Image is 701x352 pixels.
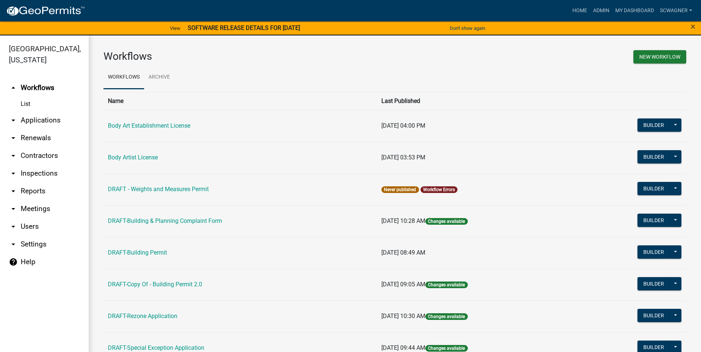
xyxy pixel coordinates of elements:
i: arrow_drop_up [9,83,18,92]
button: Builder [637,118,670,132]
span: × [691,21,695,32]
a: scwagner [657,4,695,18]
span: [DATE] 03:53 PM [381,154,425,161]
a: DRAFT-Building Permit [108,249,167,256]
button: Builder [637,182,670,195]
a: Admin [590,4,612,18]
span: Changes available [425,218,467,225]
span: [DATE] 10:30 AM [381,313,425,320]
span: Changes available [425,313,467,320]
a: DRAFT-Copy Of - Building Permit 2.0 [108,281,202,288]
span: Never published [381,186,419,193]
button: Don't show again [447,22,488,34]
i: arrow_drop_down [9,116,18,125]
i: arrow_drop_down [9,169,18,178]
button: Builder [637,245,670,259]
strong: SOFTWARE RELEASE DETAILS FOR [DATE] [188,24,300,31]
i: help [9,258,18,266]
button: New Workflow [633,50,686,63]
a: Body Art Establishment License [108,122,190,129]
span: [DATE] 08:49 AM [381,249,425,256]
i: arrow_drop_down [9,204,18,213]
button: Close [691,22,695,31]
button: Builder [637,150,670,163]
th: Name [103,92,377,110]
a: My Dashboard [612,4,657,18]
span: [DATE] 09:44 AM [381,344,425,351]
a: DRAFT-Special Exception Application [108,344,204,351]
a: Archive [144,66,174,89]
a: DRAFT - Weights and Measures Permit [108,186,209,193]
a: View [167,22,183,34]
span: [DATE] 09:05 AM [381,281,425,288]
a: Workflows [103,66,144,89]
i: arrow_drop_down [9,240,18,249]
button: Builder [637,309,670,322]
i: arrow_drop_down [9,151,18,160]
a: Body Artist License [108,154,158,161]
span: Changes available [425,345,467,352]
button: Builder [637,214,670,227]
a: DRAFT-Rezone Application [108,313,177,320]
span: [DATE] 04:00 PM [381,122,425,129]
th: Last Published [377,92,575,110]
a: Workflow Errors [423,187,455,192]
i: arrow_drop_down [9,222,18,231]
a: Home [569,4,590,18]
span: [DATE] 10:28 AM [381,217,425,224]
a: DRAFT-Building & Planning Complaint Form [108,217,222,224]
i: arrow_drop_down [9,187,18,196]
h3: Workflows [103,50,389,63]
button: Builder [637,277,670,290]
i: arrow_drop_down [9,134,18,142]
span: Changes available [425,282,467,288]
